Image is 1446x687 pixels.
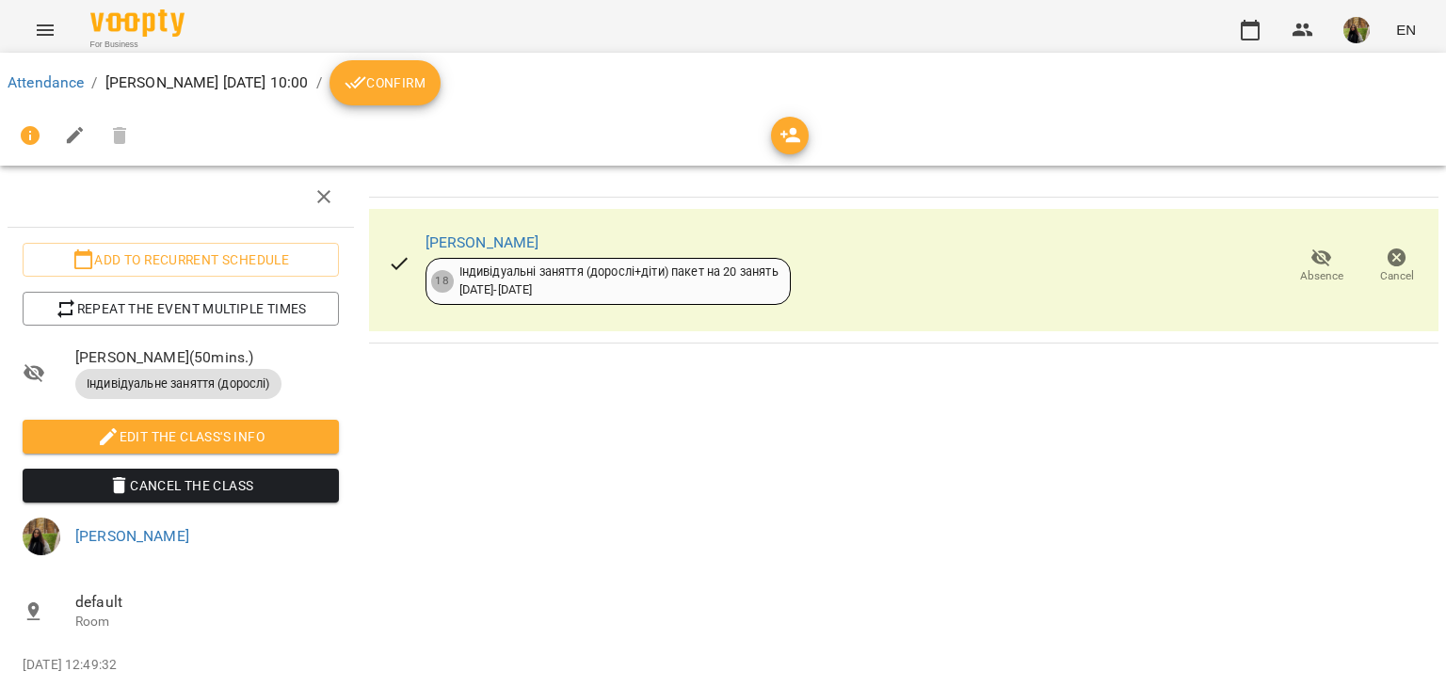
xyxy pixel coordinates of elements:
button: Absence [1284,240,1359,293]
p: Room [75,613,339,631]
span: Repeat the event multiple times [38,297,324,320]
span: Absence [1300,268,1343,284]
button: Add to recurrent schedule [23,243,339,277]
button: Cancel the class [23,469,339,503]
span: Add to recurrent schedule [38,248,324,271]
span: Cancel [1380,268,1414,284]
button: Confirm [329,60,441,105]
p: [DATE] 12:49:32 [23,656,339,675]
img: 11bdc30bc38fc15eaf43a2d8c1dccd93.jpg [1343,17,1370,43]
nav: breadcrumb [8,60,1438,105]
button: Cancel [1359,240,1435,293]
span: EN [1396,20,1416,40]
span: default [75,591,339,614]
a: Attendance [8,73,84,91]
a: [PERSON_NAME] [75,527,189,545]
img: Voopty Logo [90,9,185,37]
button: Edit the class's Info [23,420,339,454]
span: [PERSON_NAME] ( 50 mins. ) [75,346,339,369]
li: / [91,72,97,94]
img: 11bdc30bc38fc15eaf43a2d8c1dccd93.jpg [23,518,60,555]
span: Edit the class's Info [38,425,324,448]
div: Індивідуальні заняття (дорослі+діти) пакет на 20 занять [DATE] - [DATE] [459,264,779,298]
span: Індивідуальне заняття (дорослі) [75,375,281,392]
button: EN [1389,12,1423,47]
button: Menu [23,8,68,53]
li: / [316,72,322,94]
button: Repeat the event multiple times [23,292,339,326]
span: Cancel the class [38,474,324,497]
p: [PERSON_NAME] [DATE] 10:00 [105,72,309,94]
span: Confirm [345,72,426,94]
a: [PERSON_NAME] [426,233,539,251]
span: For Business [90,39,185,51]
div: 18 [431,270,454,293]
